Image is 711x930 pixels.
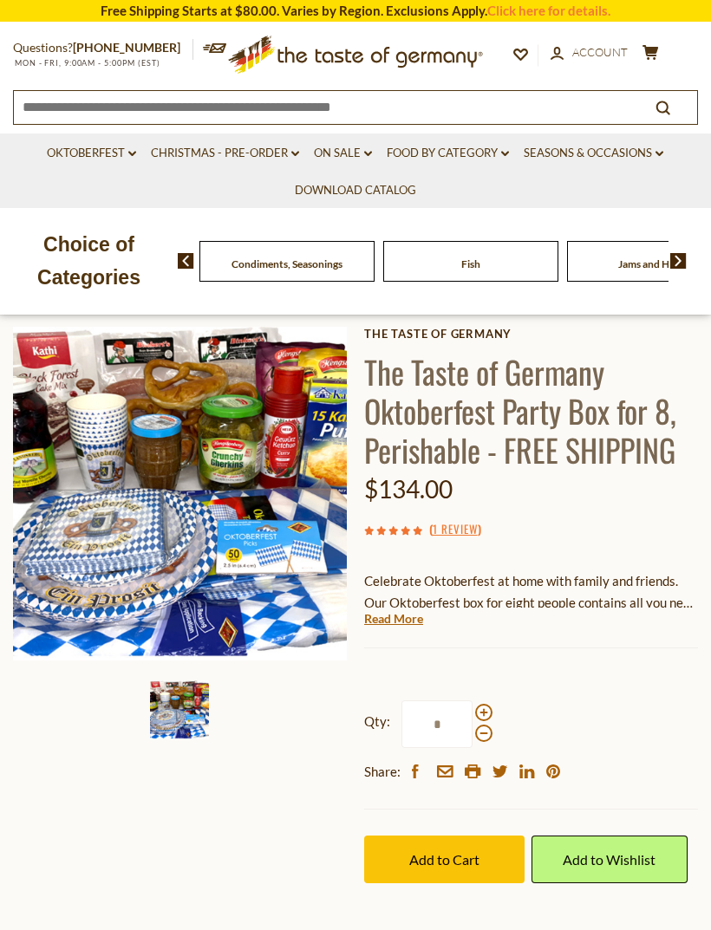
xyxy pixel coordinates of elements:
[670,253,687,269] img: next arrow
[13,37,193,59] p: Questions?
[387,144,509,163] a: Food By Category
[13,58,160,68] span: MON - FRI, 9:00AM - 5:00PM (EST)
[13,327,347,660] img: The Taste of Germany Oktoberfest Party Box for 8, Perishable - FREE SHIPPING
[524,144,663,163] a: Seasons & Occasions
[364,570,698,614] p: Celebrate Oktoberfest at home with family and friends. Our Oktoberfest box for eight people conta...
[532,836,688,883] a: Add to Wishlist
[551,43,628,62] a: Account
[409,851,479,868] span: Add to Cart
[151,144,299,163] a: Christmas - PRE-ORDER
[47,144,136,163] a: Oktoberfest
[487,3,610,18] a: Click here for details.
[364,761,401,783] span: Share:
[364,610,423,628] a: Read More
[618,257,692,270] a: Jams and Honey
[364,474,453,504] span: $134.00
[433,520,478,539] a: 1 Review
[461,257,480,270] a: Fish
[150,680,209,739] img: The Taste of Germany Oktoberfest Party Box for 8, Perishable - FREE SHIPPING
[232,257,342,270] a: Condiments, Seasonings
[178,253,194,269] img: previous arrow
[401,700,473,748] input: Qty:
[364,711,390,732] strong: Qty:
[429,520,481,537] span: ( )
[364,352,698,469] h1: The Taste of Germany Oktoberfest Party Box for 8, Perishable - FREE SHIPPING
[295,181,416,200] a: Download Catalog
[572,45,628,59] span: Account
[364,836,525,883] button: Add to Cart
[314,144,372,163] a: On Sale
[73,40,180,55] a: [PHONE_NUMBER]
[364,327,698,341] a: The Taste of Germany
